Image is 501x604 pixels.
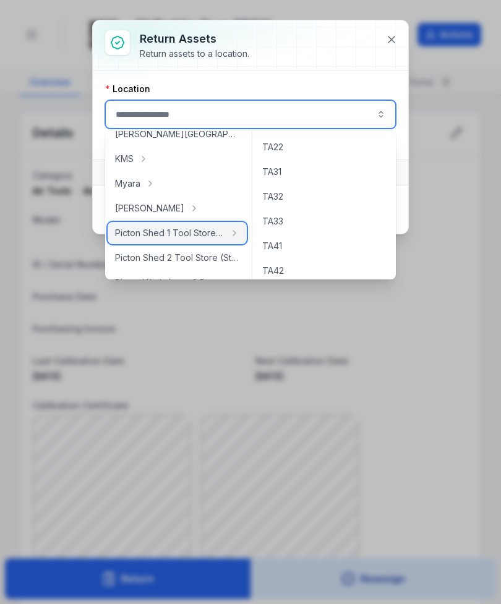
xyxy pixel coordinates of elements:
[115,202,184,215] span: [PERSON_NAME]
[262,265,284,277] span: TA42
[115,252,239,264] span: Picton Shed 2 Tool Store (Storage)
[115,276,220,289] span: Picton Workshops & Bays
[262,166,281,178] span: TA31
[262,240,282,252] span: TA41
[262,215,283,228] span: TA33
[115,227,225,239] span: Picton Shed 1 Tool Store (Storage)
[140,30,249,48] h3: Return assets
[262,141,283,153] span: TA22
[115,128,239,140] span: [PERSON_NAME][GEOGRAPHIC_DATA]
[115,153,134,165] span: KMS
[140,48,249,60] div: Return assets to a location.
[262,190,283,203] span: TA32
[93,160,408,185] button: Assets1
[115,177,140,190] span: Myara
[105,83,150,95] label: Location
